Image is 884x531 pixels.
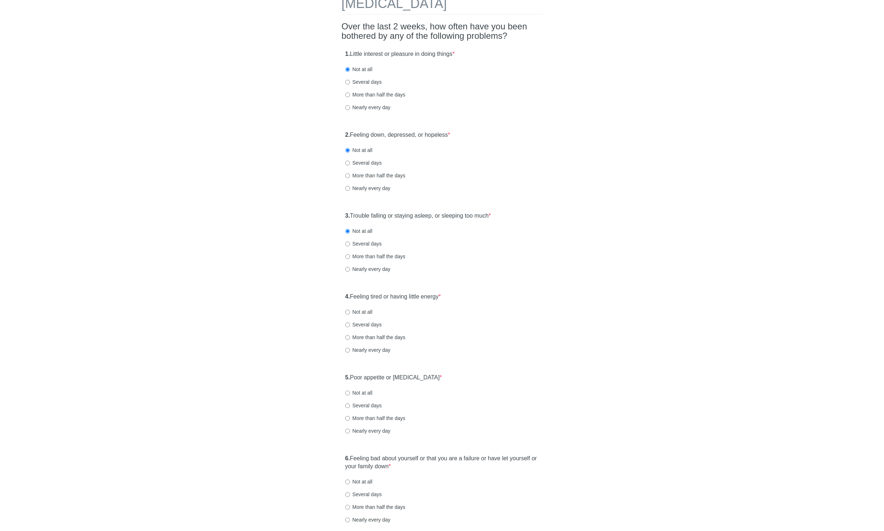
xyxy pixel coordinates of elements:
[345,213,350,219] strong: 3.
[345,242,350,246] input: Several days
[345,104,391,111] label: Nearly every day
[345,391,350,395] input: Not at all
[345,51,350,57] strong: 1.
[345,374,350,380] strong: 5.
[345,227,372,235] label: Not at all
[345,253,405,260] label: More than half the days
[345,80,350,85] input: Several days
[345,92,350,97] input: More than half the days
[345,66,372,73] label: Not at all
[345,491,382,498] label: Several days
[345,505,350,510] input: More than half the days
[345,374,442,382] label: Poor appetite or [MEDICAL_DATA]
[345,159,382,166] label: Several days
[345,346,391,354] label: Nearly every day
[345,454,539,471] label: Feeling bad about yourself or that you are a failure or have let yourself or your family down
[345,185,391,192] label: Nearly every day
[345,147,372,154] label: Not at all
[345,518,350,522] input: Nearly every day
[345,403,350,408] input: Several days
[345,455,350,461] strong: 6.
[345,265,391,273] label: Nearly every day
[342,22,543,41] h2: Over the last 2 weeks, how often have you been bothered by any of the following problems?
[345,503,405,511] label: More than half the days
[345,173,350,178] input: More than half the days
[345,310,350,314] input: Not at all
[345,91,405,98] label: More than half the days
[345,308,372,316] label: Not at all
[345,131,450,139] label: Feeling down, depressed, or hopeless
[345,254,350,259] input: More than half the days
[345,415,405,422] label: More than half the days
[345,427,391,435] label: Nearly every day
[345,50,455,58] label: Little interest or pleasure in doing things
[345,389,372,396] label: Not at all
[345,229,350,234] input: Not at all
[345,161,350,165] input: Several days
[345,479,350,484] input: Not at all
[345,267,350,272] input: Nearly every day
[345,293,441,301] label: Feeling tired or having little energy
[345,293,350,300] strong: 4.
[345,212,491,220] label: Trouble falling or staying asleep, or sleeping too much
[345,78,382,86] label: Several days
[345,240,382,247] label: Several days
[345,186,350,191] input: Nearly every day
[345,172,405,179] label: More than half the days
[345,429,350,433] input: Nearly every day
[345,67,350,72] input: Not at all
[345,416,350,421] input: More than half the days
[345,148,350,153] input: Not at all
[345,478,372,485] label: Not at all
[345,335,350,340] input: More than half the days
[345,334,405,341] label: More than half the days
[345,321,382,328] label: Several days
[345,402,382,409] label: Several days
[345,348,350,353] input: Nearly every day
[345,492,350,497] input: Several days
[345,132,350,138] strong: 2.
[345,105,350,110] input: Nearly every day
[345,322,350,327] input: Several days
[345,516,391,523] label: Nearly every day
